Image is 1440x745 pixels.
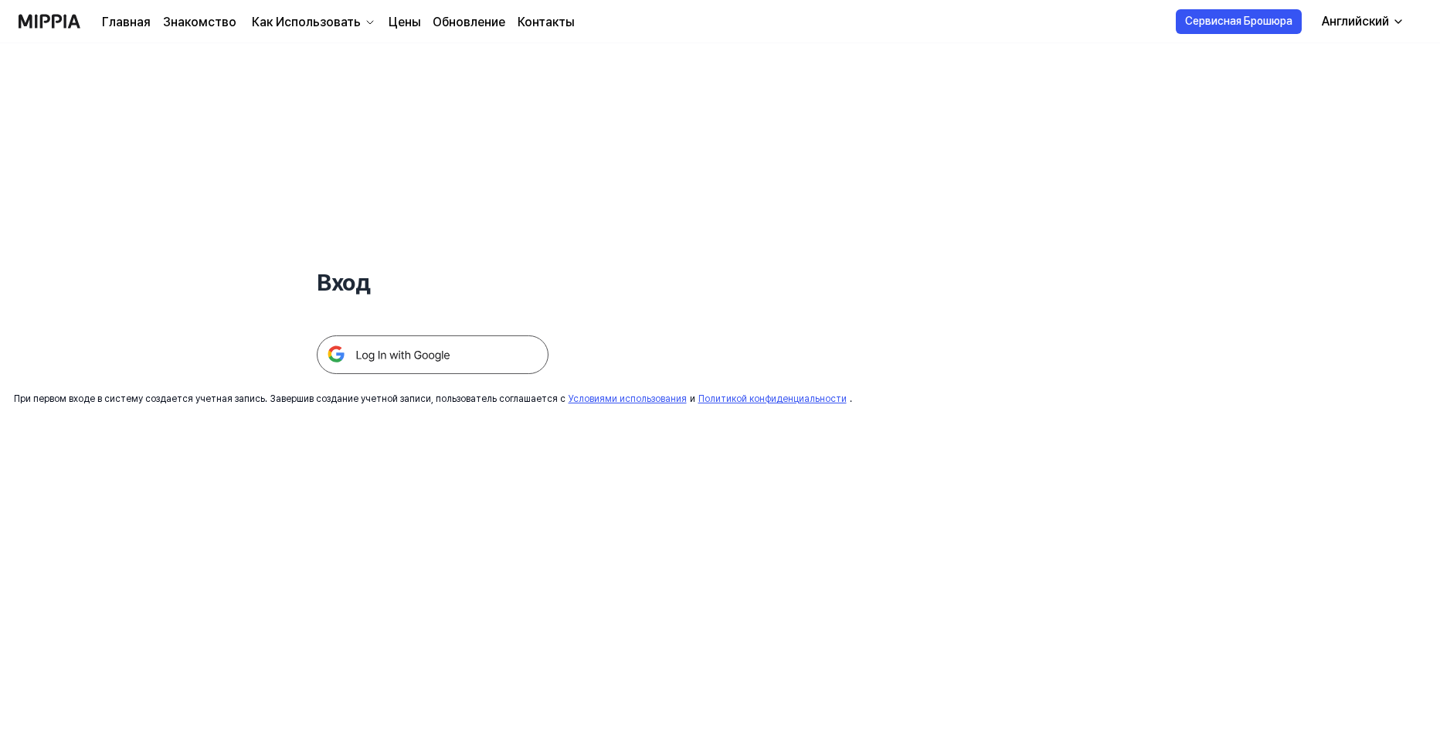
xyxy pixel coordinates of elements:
img: Кнопка входа в Google [317,335,548,374]
a: Контакты [518,13,574,32]
a: Знакомство [163,13,236,32]
ya-tr-span: Обновление [433,15,505,29]
ya-tr-span: Главная [102,15,151,29]
button: Сервисная Брошюра [1176,9,1302,34]
ya-tr-span: Как Использовать [252,15,361,29]
a: Обновление [433,13,505,32]
a: Политикой конфиденциальности [698,393,847,404]
ya-tr-span: Английский [1322,14,1389,29]
a: Цены [389,13,420,32]
ya-tr-span: Вход [317,268,370,296]
ya-tr-span: и [690,393,695,404]
a: Условиями использования [569,393,687,404]
ya-tr-span: Контакты [518,15,574,29]
ya-tr-span: Сервисная Брошюра [1185,14,1292,29]
ya-tr-span: Знакомство [163,15,236,29]
ya-tr-span: Цены [389,15,420,29]
ya-tr-span: . [850,393,852,404]
button: Английский [1309,6,1414,37]
ya-tr-span: При первом входе в систему создается учетная запись. Завершив создание учетной записи, пользовате... [14,393,565,404]
button: Как Использовать [249,13,376,32]
a: Главная [102,13,151,32]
